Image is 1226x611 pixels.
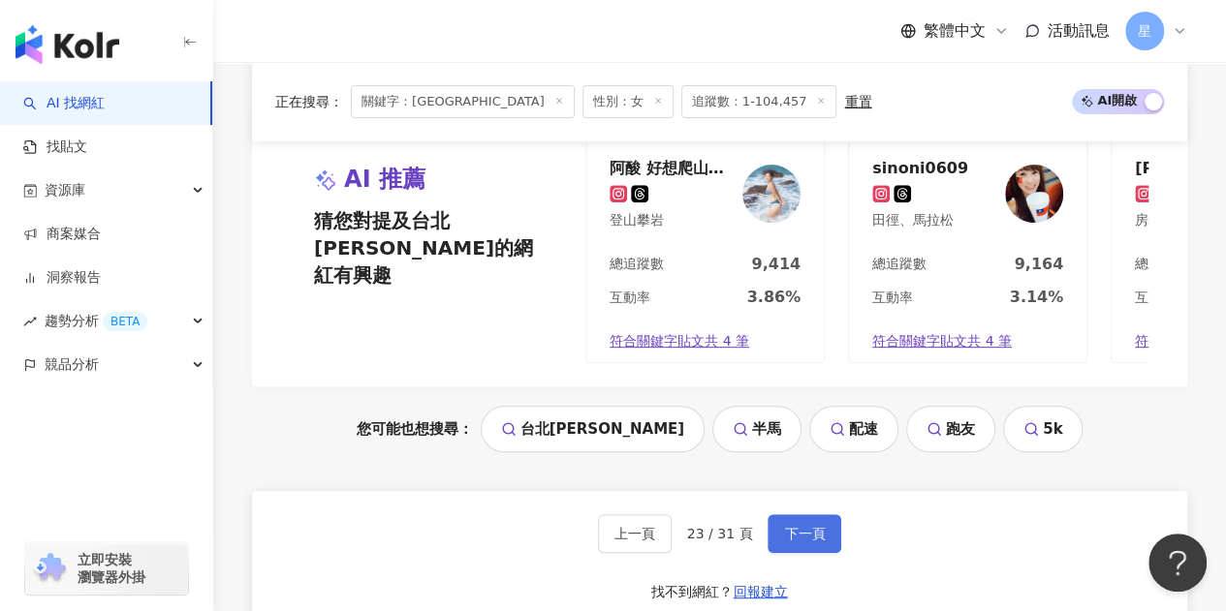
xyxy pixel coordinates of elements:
span: 符合關鍵字貼文共 4 筆 [610,332,749,351]
iframe: Help Scout Beacon - Open [1148,534,1207,592]
div: 互動率 [1135,289,1176,308]
div: 找不到網紅？ [651,583,733,602]
button: 上一頁 [598,514,672,553]
div: 9,414 [751,254,801,275]
div: BETA [103,312,147,331]
span: 趨勢分析 [45,299,147,343]
a: sinoni0609田徑、馬拉松KOL Avatar總追蹤數9,164互動率3.14%符合關鍵字貼文共 4 筆 [848,134,1087,364]
a: 阿酸 好想爬山和曬黑登山攀岩KOL Avatar總追蹤數9,414互動率3.86%符合關鍵字貼文共 4 筆 [585,134,825,364]
img: chrome extension [31,553,69,584]
img: KOL Avatar [1005,165,1063,223]
span: 追蹤數：1-104,457 [681,85,837,118]
span: 下一頁 [784,526,825,541]
a: 5k [1003,406,1083,452]
span: rise [23,315,37,328]
div: 重置 [844,94,871,109]
span: AI 推薦 [344,164,425,197]
span: 立即安裝 瀏覽器外掛 [78,551,145,586]
div: 阿酸 好想爬山和曬黑 [610,158,736,177]
div: 3.14% [1009,287,1063,308]
span: 星 [1138,20,1151,42]
button: 回報建立 [733,576,789,607]
span: 性別：女 [582,85,674,118]
span: 繁體中文 [924,20,986,42]
span: 正在搜尋 ： [275,94,343,109]
div: 互動率 [872,289,913,308]
a: 商案媒合 [23,225,101,244]
a: 台北[PERSON_NAME] [481,406,705,452]
span: 活動訊息 [1048,21,1110,40]
span: 關鍵字：[GEOGRAPHIC_DATA] [351,85,575,118]
div: 總追蹤數 [872,255,927,274]
span: 資源庫 [45,168,85,212]
img: KOL Avatar [742,165,801,223]
div: 您可能也想搜尋： [252,406,1187,452]
div: 互動率 [610,289,650,308]
span: 符合關鍵字貼文共 4 筆 [872,332,1012,351]
div: 3.86% [746,287,801,308]
a: chrome extension立即安裝 瀏覽器外掛 [25,542,188,595]
img: logo [16,25,119,64]
a: 配速 [809,406,898,452]
button: 下一頁 [768,514,841,553]
a: 半馬 [712,406,802,452]
a: 跑友 [906,406,995,452]
div: 登山攀岩 [610,211,736,230]
span: 上一頁 [614,526,655,541]
a: searchAI 找網紅 [23,94,105,113]
a: 符合關鍵字貼文共 4 筆 [586,321,824,363]
span: 23 / 31 頁 [687,526,753,541]
span: 回報建立 [734,584,788,599]
a: 符合關鍵字貼文共 4 筆 [849,321,1086,363]
span: 猜您對提及台北[PERSON_NAME]的網紅有興趣 [314,207,539,289]
a: 洞察報告 [23,268,101,288]
div: sinoni0609 [872,158,968,177]
a: 找貼文 [23,137,87,157]
div: 田徑、馬拉松 [872,211,968,230]
div: 總追蹤數 [610,255,664,274]
div: 總追蹤數 [1135,255,1189,274]
span: 競品分析 [45,343,99,386]
div: 9,164 [1014,254,1063,275]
